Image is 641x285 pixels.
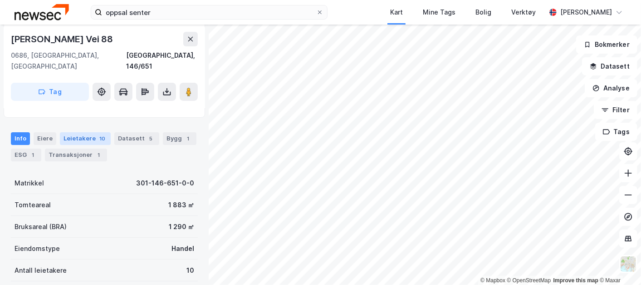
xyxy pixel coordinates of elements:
div: Info [11,132,30,145]
div: Bolig [475,7,491,18]
a: OpenStreetMap [507,277,551,284]
div: 1 [94,150,103,160]
button: Datasett [582,57,637,75]
div: 5 [147,134,156,143]
button: Analyse [585,79,637,97]
div: Verktøy [511,7,536,18]
input: Søk på adresse, matrikkel, gårdeiere, leietakere eller personer [102,5,316,19]
div: Eiere [34,132,56,145]
div: Kontrollprogram for chat [596,241,641,285]
div: Kart [390,7,403,18]
div: 1 [184,134,193,143]
div: ESG [11,149,41,161]
div: 301-146-651-0-0 [136,178,194,189]
div: 1 883 ㎡ [168,200,194,210]
div: Transaksjoner [45,149,107,161]
iframe: Chat Widget [596,241,641,285]
button: Tags [595,123,637,141]
div: 1 [29,150,38,160]
div: Antall leietakere [15,265,67,276]
div: Bygg [163,132,196,145]
div: Mine Tags [423,7,455,18]
img: newsec-logo.f6e21ccffca1b3a03d2d.png [15,4,69,20]
div: Handel [171,243,194,254]
button: Tag [11,83,89,101]
div: Datasett [114,132,159,145]
div: [PERSON_NAME] [560,7,612,18]
div: 1 290 ㎡ [169,221,194,232]
div: 10 [186,265,194,276]
button: Filter [594,101,637,119]
div: 0686, [GEOGRAPHIC_DATA], [GEOGRAPHIC_DATA] [11,50,126,72]
a: Mapbox [480,277,505,284]
button: Bokmerker [576,35,637,54]
div: 10 [98,134,107,143]
div: Leietakere [60,132,111,145]
div: Tomteareal [15,200,51,210]
div: [GEOGRAPHIC_DATA], 146/651 [126,50,198,72]
div: [PERSON_NAME] Vei 88 [11,32,115,46]
div: Bruksareal (BRA) [15,221,67,232]
a: Improve this map [553,277,598,284]
div: Eiendomstype [15,243,60,254]
div: Matrikkel [15,178,44,189]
